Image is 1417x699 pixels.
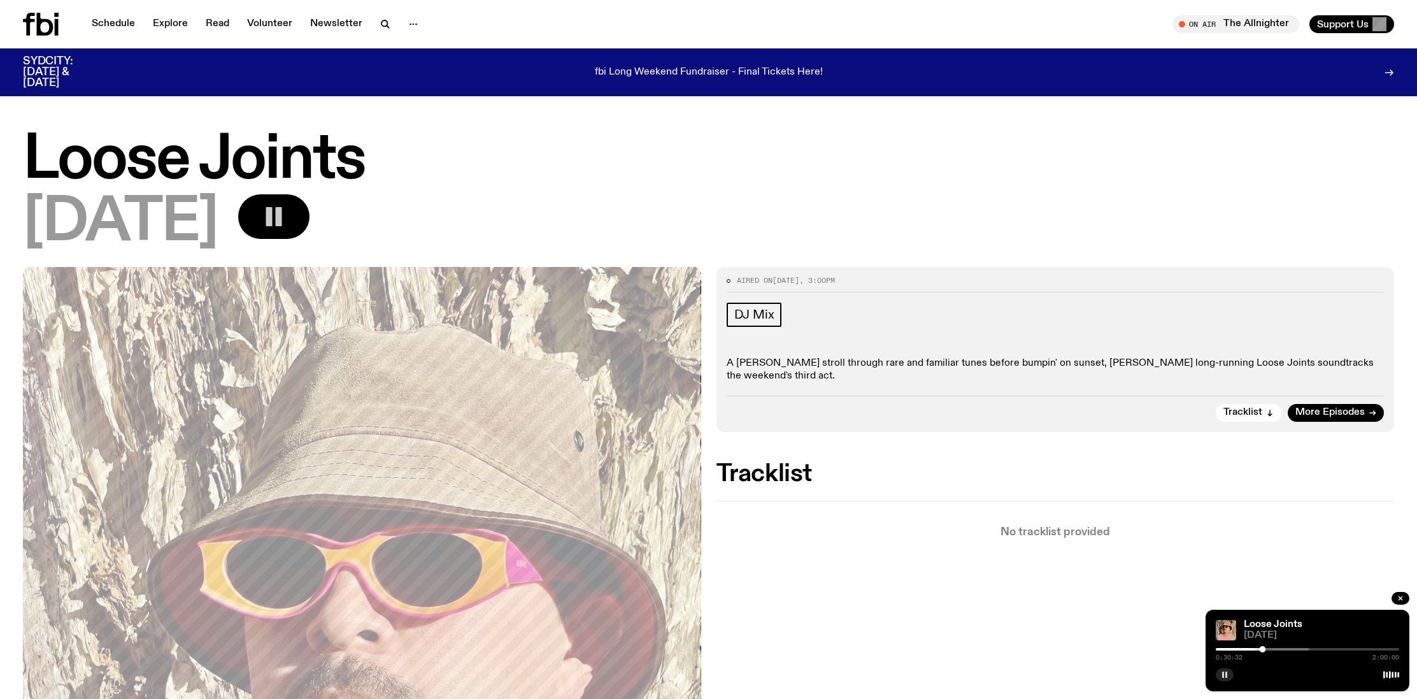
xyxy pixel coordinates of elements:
span: DJ Mix [734,308,774,322]
span: Tracklist [1223,408,1262,417]
h3: SYDCITY: [DATE] & [DATE] [23,56,104,89]
span: [DATE] [773,275,799,285]
span: , 3:00pm [799,275,835,285]
p: No tracklist provided [716,527,1395,538]
span: More Episodes [1295,408,1365,417]
span: 0:30:32 [1216,654,1243,661]
img: Tyson stands in front of a paperbark tree wearing orange sunglasses, a suede bucket hat and a pin... [1216,620,1236,640]
button: On AirThe Allnighter [1172,15,1299,33]
a: Volunteer [239,15,300,33]
a: Read [198,15,237,33]
a: Loose Joints [1244,619,1302,630]
a: Newsletter [303,15,370,33]
p: fbi Long Weekend Fundraiser - Final Tickets Here! [595,67,823,78]
button: Support Us [1309,15,1394,33]
span: Support Us [1317,18,1369,30]
button: Tracklist [1216,404,1281,422]
a: Explore [145,15,196,33]
a: DJ Mix [727,303,782,327]
h2: Tracklist [716,463,1395,486]
a: Schedule [84,15,143,33]
h1: Loose Joints [23,132,1394,189]
a: More Episodes [1288,404,1384,422]
span: 2:00:00 [1372,654,1399,661]
span: Aired on [737,275,773,285]
p: A [PERSON_NAME] stroll through rare and familiar tunes before bumpin' on sunset, [PERSON_NAME] lo... [727,357,1385,382]
span: [DATE] [1244,631,1399,640]
span: [DATE] [23,194,218,252]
